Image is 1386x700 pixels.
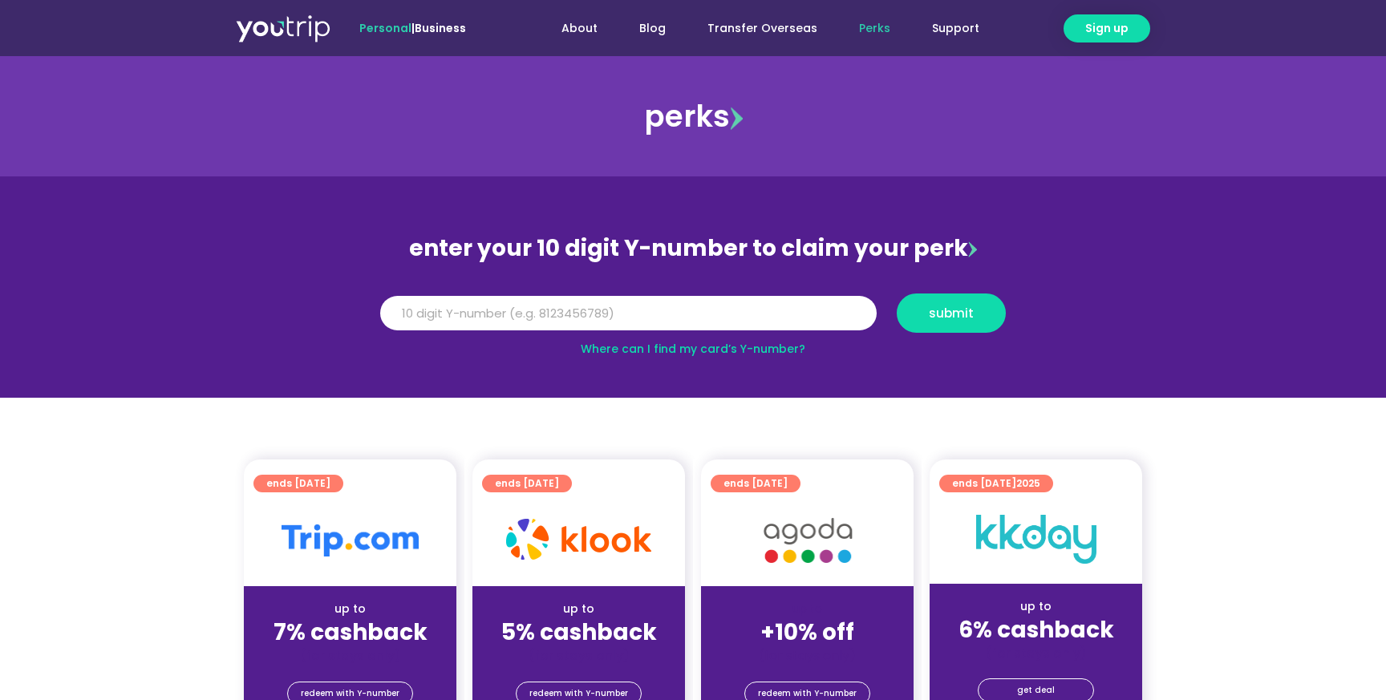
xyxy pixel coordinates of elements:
div: up to [942,598,1129,615]
div: enter your 10 digit Y-number to claim your perk [372,228,1014,269]
a: ends [DATE] [482,475,572,492]
input: 10 digit Y-number (e.g. 8123456789) [380,296,877,331]
span: submit [929,307,974,319]
div: (for stays only) [714,647,901,664]
strong: 7% cashback [274,617,428,648]
div: (for stays only) [257,647,444,664]
a: Business [415,20,466,36]
span: ends [DATE] [266,475,330,492]
a: Perks [838,14,911,43]
div: (for stays only) [485,647,672,664]
span: ends [DATE] [495,475,559,492]
div: up to [257,601,444,617]
a: ends [DATE]2025 [939,475,1053,492]
div: (for stays only) [942,645,1129,662]
strong: +10% off [760,617,854,648]
a: ends [DATE] [253,475,343,492]
a: Transfer Overseas [687,14,838,43]
span: Sign up [1085,20,1129,37]
strong: 6% cashback [958,614,1114,645]
span: up to [792,601,822,617]
nav: Menu [509,14,1000,43]
form: Y Number [380,293,1006,345]
span: Personal [359,20,411,36]
div: up to [485,601,672,617]
span: | [359,20,466,36]
a: Sign up [1064,14,1150,42]
span: ends [DATE] [723,475,788,492]
button: submit [897,293,1006,333]
span: ends [DATE] [952,475,1040,492]
span: 2025 [1016,476,1040,490]
a: Where can I find my card’s Y-number? [581,341,805,357]
a: About [541,14,618,43]
a: Support [911,14,1000,43]
strong: 5% cashback [501,617,657,648]
a: ends [DATE] [711,475,800,492]
a: Blog [618,14,687,43]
